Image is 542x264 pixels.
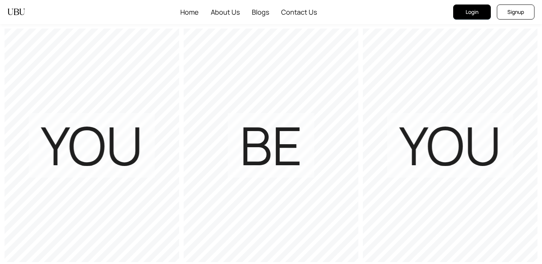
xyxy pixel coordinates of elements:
[240,119,302,172] h1: BE
[41,119,143,172] h1: YOU
[399,119,501,172] h1: YOU
[507,8,524,16] span: Signup
[466,8,478,16] span: Login
[453,5,491,20] button: Login
[497,5,534,20] button: Signup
